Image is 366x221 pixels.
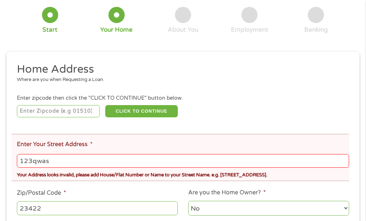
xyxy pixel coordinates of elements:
input: 1 Main Street [17,154,349,168]
input: Enter Zipcode (e.g 01510) [17,105,100,117]
label: Zip/Postal Code [17,189,66,197]
label: Enter Your Street Address [17,141,93,148]
div: About You [168,26,198,34]
h2: Home Address [17,62,344,77]
div: Where are you when Requesting a Loan. [17,76,344,84]
div: Your Home [100,26,133,34]
label: Are you the Home Owner? [188,189,266,197]
div: Banking [304,26,328,34]
div: Start [42,26,57,34]
div: Enter zipcode then click the "CLICK TO CONTINUE" button below. [17,94,349,102]
div: Your Address looks invalid, please add House/Flat Number or Name to your Street Name. e.g. [STREE... [17,169,349,179]
button: CLICK TO CONTINUE [105,105,178,117]
div: Employment [231,26,268,34]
